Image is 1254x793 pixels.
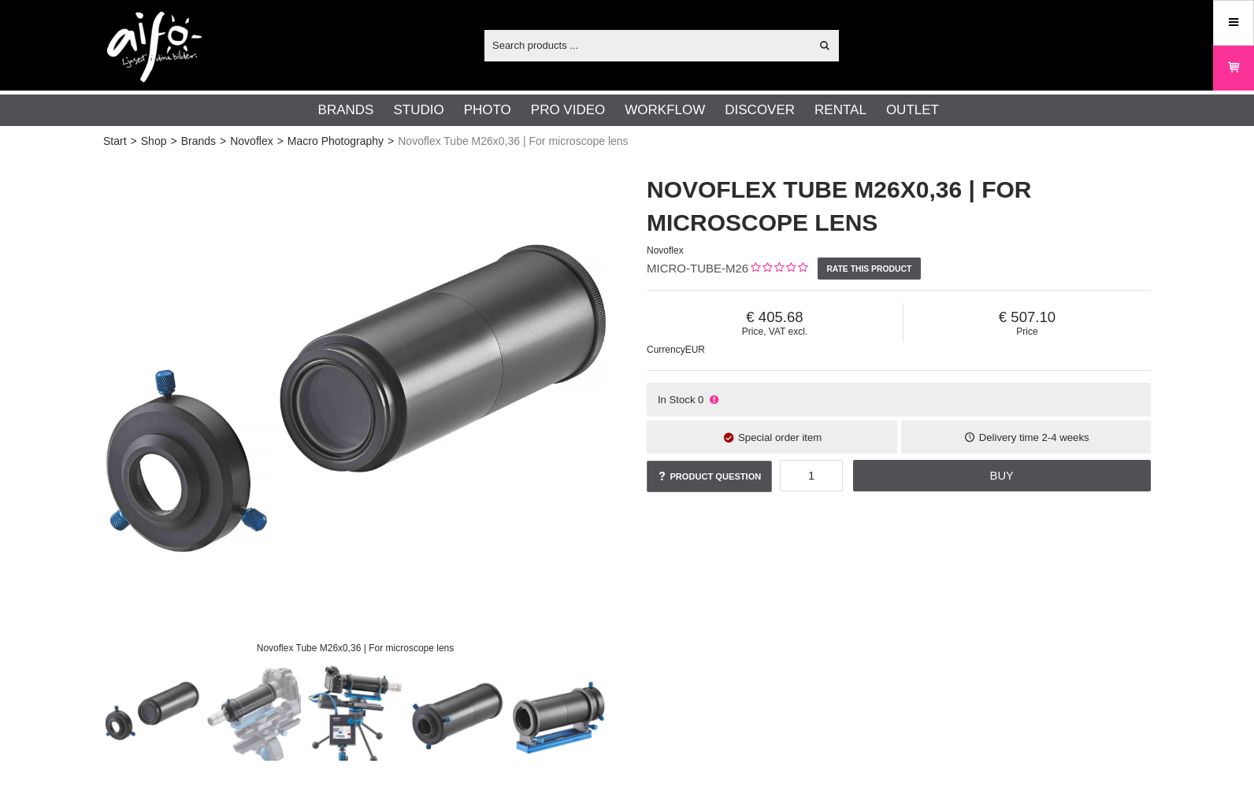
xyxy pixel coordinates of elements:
span: In Stock [658,394,696,406]
a: Macro Photography [288,133,384,150]
img: Specialtub för montering av mikroskopobjektiv [206,665,302,761]
span: 2-4 weeks [1041,432,1089,443]
a: Start [103,133,127,150]
span: Price [903,326,1151,337]
a: Novoflex [230,133,273,150]
span: > [388,133,394,150]
img: Novoflex Tube M26x0,36 | For microscope lens [103,157,607,661]
input: Search products ... [484,33,810,57]
a: Shop [141,133,167,150]
a: Photo [464,100,511,120]
span: Novoflex Tube M26x0,36 | For microscope lens [398,133,628,150]
a: Brands [318,100,374,120]
span: EUR [685,344,705,355]
a: Rental [814,100,866,120]
span: > [220,133,226,150]
span: Special order item [738,432,822,443]
div: Customer rating: 0 [748,261,807,277]
i: Not in stock [707,394,720,406]
span: Delivery time [979,432,1039,443]
img: Inbyggd akromatisk lins [410,665,505,761]
span: MICRO-TUBE-M26 [647,261,748,275]
span: Price, VAT excl. [647,326,903,337]
span: Novoflex [647,245,684,256]
img: Med Novoflex tillbehör [308,665,403,761]
span: > [131,133,137,150]
div: Novoflex Tube M26x0,36 | For microscope lens [243,634,467,661]
span: 405.68 [647,309,903,326]
span: 507.10 [903,309,1151,326]
a: Buy [853,460,1151,491]
a: Pro Video [531,100,605,120]
a: Workflow [625,100,705,120]
a: Discover [725,100,795,120]
img: Novoflex Tube M26x0,36 | For microscope lens [105,665,200,761]
h1: Novoflex Tube M26x0,36 | For microscope lens [647,173,1151,239]
span: 0 [698,394,703,406]
img: Komplettera med hållare [511,665,607,761]
span: Currency [647,344,685,355]
a: Studio [393,100,443,120]
a: Product question [647,461,772,492]
a: Rate this product [818,258,921,280]
span: > [170,133,176,150]
a: Outlet [886,100,939,120]
span: > [277,133,284,150]
a: Brands [181,133,216,150]
img: logo.png [107,12,202,83]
